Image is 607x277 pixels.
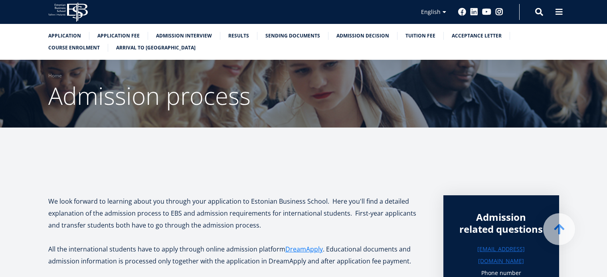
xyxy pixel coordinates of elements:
a: Linkedin [470,8,478,16]
span: Admission process [48,79,251,112]
a: Application [48,32,81,40]
a: Facebook [458,8,466,16]
a: Admission interview [156,32,212,40]
a: Arrival to [GEOGRAPHIC_DATA] [116,44,196,52]
a: Tuition fee [405,32,435,40]
p: We look forward to learning about you through your application to Estonian Business School. Here ... [48,195,427,231]
div: Admission related questions [459,211,543,235]
a: Instagram [495,8,503,16]
p: All the international students have to apply through online admission platform . Educational docu... [48,243,427,267]
a: Acceptance letter [452,32,502,40]
a: DreamApply [285,243,323,255]
a: Results [228,32,249,40]
a: Application fee [97,32,140,40]
a: [EMAIL_ADDRESS][DOMAIN_NAME] [459,243,543,267]
a: Youtube [482,8,491,16]
a: Home [48,72,62,80]
a: Sending documents [265,32,320,40]
a: Course enrolment [48,44,100,52]
a: Admission decision [336,32,389,40]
